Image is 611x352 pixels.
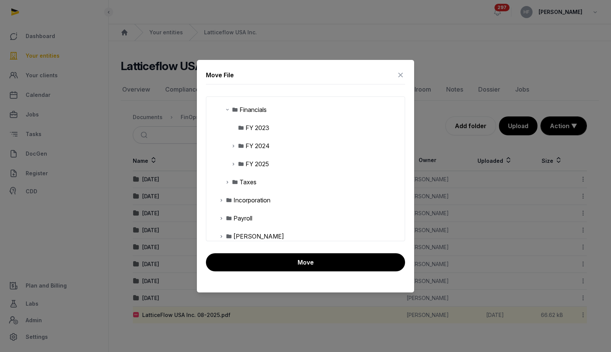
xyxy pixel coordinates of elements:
[246,123,269,132] div: FY 2023
[233,232,284,241] div: [PERSON_NAME]
[239,178,256,187] div: Taxes
[233,196,270,205] div: Incorporation
[239,105,267,114] div: Financials
[206,253,405,271] button: Move
[206,70,234,80] div: Move File
[233,214,252,223] div: Payroll
[246,141,270,150] div: FY 2024
[246,159,269,168] div: FY 2025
